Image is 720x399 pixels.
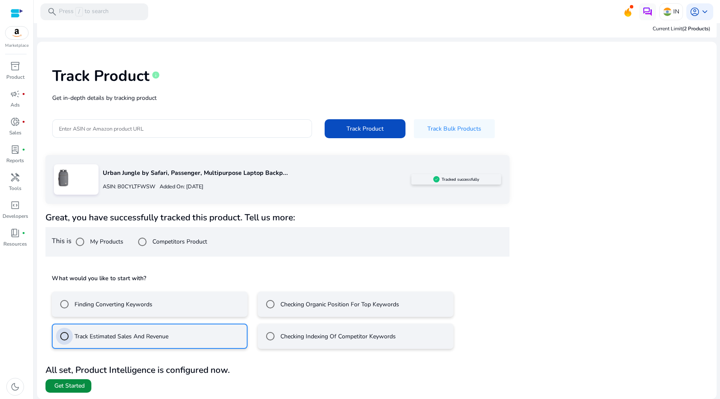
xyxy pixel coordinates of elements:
span: fiber_manual_record [22,148,25,151]
button: Get Started [45,379,91,393]
span: / [75,7,83,16]
label: My Products [88,237,123,246]
button: Track Product [325,119,405,138]
p: Tools [9,185,21,192]
div: This is [45,227,509,257]
label: Finding Converting Keywords [73,300,152,309]
span: search [47,7,57,17]
span: code_blocks [10,200,20,210]
h4: Great, you have successfully tracked this product. Tell us more: [45,212,509,223]
span: donut_small [10,117,20,127]
p: Reports [6,157,24,164]
img: sellerapp_active [433,176,440,182]
p: Marketplace [5,43,29,49]
label: Checking Organic Position For Top Keywords [279,300,399,309]
h1: Track Product [52,67,149,85]
span: book_4 [10,228,20,238]
span: campaign [10,89,20,99]
span: account_circle [690,7,700,17]
span: handyman [10,172,20,182]
img: 61jcRd3BSUL.jpg [54,169,73,187]
img: in.svg [663,8,672,16]
label: Track Estimated Sales And Revenue [73,332,168,341]
label: Checking Indexing Of Competitor Keywords [279,332,396,341]
span: Track Product [347,124,384,133]
span: dark_mode [10,382,20,392]
p: Press to search [59,7,109,16]
p: Product [6,73,24,81]
span: keyboard_arrow_down [700,7,710,17]
p: Get in-depth details by tracking product [52,94,701,102]
p: Sales [9,129,21,137]
label: Competitors Product [151,237,207,246]
p: Resources [3,240,27,248]
p: IN [673,4,679,19]
span: Get Started [54,382,85,390]
img: amazon.svg [5,27,28,39]
h5: Tracked successfully [442,177,479,182]
h5: What would you like to start with? [52,274,503,283]
span: inventory_2 [10,61,20,71]
span: info [152,71,160,79]
span: fiber_manual_record [22,231,25,235]
p: Added On: [DATE] [155,183,203,191]
p: Developers [3,212,28,220]
span: lab_profile [10,145,20,155]
span: (2 Products [682,25,709,32]
span: fiber_manual_record [22,92,25,96]
span: fiber_manual_record [22,120,25,123]
p: Urban Jungle by Safari, Passenger, Multipurpose Laptop Backp... [103,169,411,178]
b: All set, Product Intelligence is configured now. [45,364,230,376]
div: Current Limit ) [653,25,710,32]
span: Track Bulk Products [427,124,481,133]
p: Ads [11,101,20,109]
p: ASIN: B0CYLTFWSW [103,183,155,191]
button: Track Bulk Products [414,119,495,138]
